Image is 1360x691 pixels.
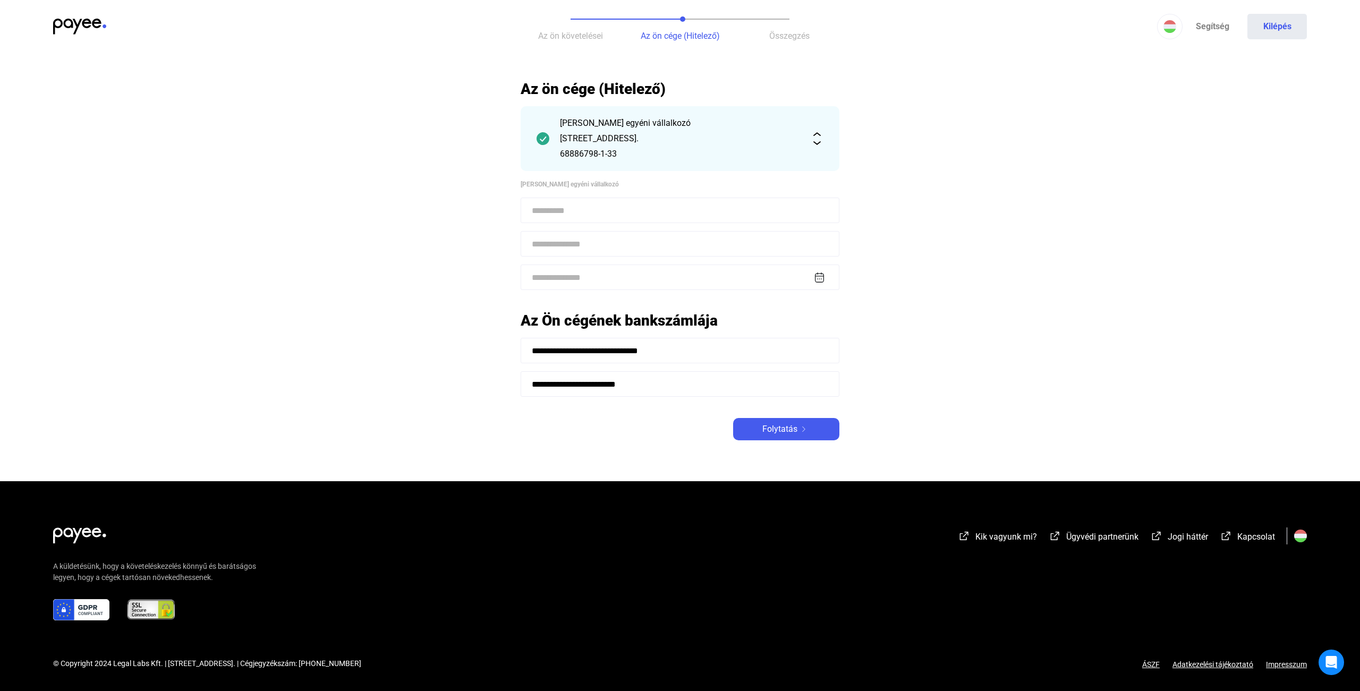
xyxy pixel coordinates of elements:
[1150,531,1163,541] img: external-link-white
[560,117,800,130] div: [PERSON_NAME] egyéni vállalkozó
[1049,531,1061,541] img: external-link-white
[733,418,839,440] button: Folytatásarrow-right-white
[1220,531,1232,541] img: external-link-white
[1163,20,1176,33] img: HU
[1168,532,1208,542] span: Jogi háttér
[1220,533,1275,543] a: external-link-whiteKapcsolat
[811,132,823,145] img: expand
[1294,530,1307,542] img: HU.svg
[641,31,720,41] span: Az ön cége (Hitelező)
[1247,14,1307,39] button: Kilépés
[53,658,361,669] div: © Copyright 2024 Legal Labs Kft. | [STREET_ADDRESS]. | Cégjegyzékszám: [PHONE_NUMBER]
[521,179,839,190] div: [PERSON_NAME] egyéni vállalkozó
[521,80,839,98] h2: Az ön cége (Hitelező)
[560,132,800,145] div: [STREET_ADDRESS].
[769,31,810,41] span: Összegzés
[813,271,826,284] button: calendar
[1237,532,1275,542] span: Kapcsolat
[521,311,839,330] h2: Az Ön cégének bankszámlája
[958,531,971,541] img: external-link-white
[1066,532,1138,542] span: Ügyvédi partnerünk
[1160,660,1266,669] a: Adatkezelési tájékoztató
[1142,660,1160,669] a: ÁSZF
[762,423,797,436] span: Folytatás
[1319,650,1344,675] div: Open Intercom Messenger
[1266,660,1307,669] a: Impresszum
[538,31,603,41] span: Az ön követelései
[53,599,109,620] img: gdpr
[537,132,549,145] img: checkmark-darker-green-circle
[975,532,1037,542] span: Kik vagyunk mi?
[1150,533,1208,543] a: external-link-whiteJogi háttér
[53,19,106,35] img: payee-logo
[814,272,825,283] img: calendar
[958,533,1037,543] a: external-link-whiteKik vagyunk mi?
[1183,14,1242,39] a: Segítség
[797,426,810,432] img: arrow-right-white
[53,522,106,543] img: white-payee-white-dot.svg
[560,148,800,160] div: 68886798-1-33
[1157,14,1183,39] button: HU
[1049,533,1138,543] a: external-link-whiteÜgyvédi partnerünk
[126,599,176,620] img: ssl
